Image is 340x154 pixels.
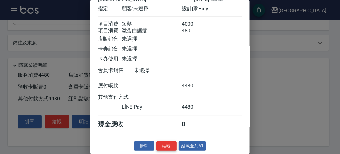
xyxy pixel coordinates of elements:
[98,5,122,12] div: 指定
[122,21,182,27] div: 短髮
[179,141,206,151] button: 結帳並列印
[182,5,242,12] div: 設計師: Baly
[98,94,146,101] div: 其他支付方式
[182,120,206,129] div: 0
[122,27,182,34] div: 激蛋白護髮
[122,46,182,52] div: 未選擇
[134,141,154,151] button: 掛單
[98,27,122,34] div: 項目消費
[98,120,134,129] div: 現金應收
[122,104,182,110] div: LlNE Pay
[182,104,206,110] div: 4480
[98,21,122,27] div: 項目消費
[122,5,182,12] div: 顧客: 未選擇
[182,27,206,34] div: 480
[98,56,122,62] div: 卡券使用
[98,36,122,42] div: 店販銷售
[182,21,206,27] div: 4000
[122,56,182,62] div: 未選擇
[98,67,134,74] div: 會員卡銷售
[98,46,122,52] div: 卡券銷售
[98,82,122,89] div: 應付帳款
[156,141,177,151] button: 結帳
[182,82,206,89] div: 4480
[134,67,194,74] div: 未選擇
[122,36,182,42] div: 未選擇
